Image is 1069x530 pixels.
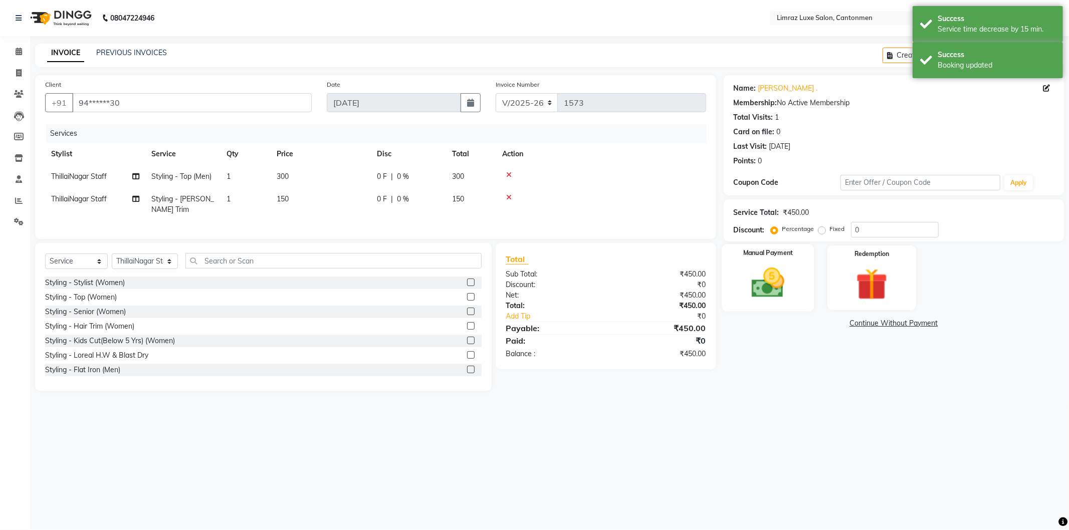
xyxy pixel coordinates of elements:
[846,264,898,304] img: _gift.svg
[227,194,231,203] span: 1
[371,143,446,165] th: Disc
[391,171,393,182] span: |
[498,322,606,334] div: Payable:
[271,143,371,165] th: Price
[45,143,145,165] th: Stylist
[498,269,606,280] div: Sub Total:
[327,80,340,89] label: Date
[277,172,289,181] span: 300
[397,194,409,204] span: 0 %
[938,14,1055,24] div: Success
[624,311,714,322] div: ₹0
[221,143,271,165] th: Qty
[45,321,134,332] div: Styling - Hair Trim (Women)
[446,143,496,165] th: Total
[830,224,845,233] label: Fixed
[498,301,606,311] div: Total:
[45,350,148,361] div: Styling - Loreal H.W & Blast Dry
[743,248,793,258] label: Manual Payment
[51,194,107,203] span: ThillaiNagar Staff
[151,172,211,181] span: Styling - Top (Men)
[45,292,117,303] div: Styling - Top (Women)
[397,171,409,182] span: 0 %
[377,194,387,204] span: 0 F
[606,269,714,280] div: ₹450.00
[498,335,606,347] div: Paid:
[45,278,125,288] div: Styling - Stylist (Women)
[506,254,529,264] span: Total
[46,124,714,143] div: Services
[734,156,756,166] div: Points:
[734,83,756,94] div: Name:
[734,225,765,235] div: Discount:
[854,249,889,258] label: Redemption
[734,207,779,218] div: Service Total:
[452,194,464,203] span: 150
[498,349,606,359] div: Balance :
[734,177,840,188] div: Coupon Code
[769,141,791,152] div: [DATE]
[782,224,814,233] label: Percentage
[938,60,1055,71] div: Booking updated
[840,175,1001,190] input: Enter Offer / Coupon Code
[496,143,706,165] th: Action
[938,50,1055,60] div: Success
[45,307,126,317] div: Styling - Senior (Women)
[96,48,167,57] a: PREVIOUS INVOICES
[185,253,482,269] input: Search or Scan
[606,349,714,359] div: ₹450.00
[606,335,714,347] div: ₹0
[391,194,393,204] span: |
[45,336,175,346] div: Styling - Kids Cut(Below 5 Yrs) (Women)
[498,290,606,301] div: Net:
[606,301,714,311] div: ₹450.00
[496,80,539,89] label: Invoice Number
[145,143,221,165] th: Service
[47,44,84,62] a: INVOICE
[783,207,809,218] div: ₹450.00
[227,172,231,181] span: 1
[498,311,624,322] a: Add Tip
[606,290,714,301] div: ₹450.00
[734,98,1054,108] div: No Active Membership
[758,83,818,94] a: [PERSON_NAME] .
[775,112,779,123] div: 1
[734,112,773,123] div: Total Visits:
[110,4,154,32] b: 08047224946
[777,127,781,137] div: 0
[377,171,387,182] span: 0 F
[734,98,777,108] div: Membership:
[498,280,606,290] div: Discount:
[151,194,214,214] span: Styling - [PERSON_NAME] Trim
[606,322,714,334] div: ₹450.00
[883,48,940,63] button: Create New
[734,127,775,137] div: Card on file:
[26,4,94,32] img: logo
[51,172,107,181] span: ThillaiNagar Staff
[606,280,714,290] div: ₹0
[72,93,312,112] input: Search by Name/Mobile/Email/Code
[45,93,73,112] button: +91
[1004,175,1033,190] button: Apply
[734,141,767,152] div: Last Visit:
[938,24,1055,35] div: Service time decrease by 15 min.
[277,194,289,203] span: 150
[741,264,795,302] img: _cash.svg
[758,156,762,166] div: 0
[452,172,464,181] span: 300
[726,318,1062,329] a: Continue Without Payment
[45,365,120,375] div: Styling - Flat Iron (Men)
[45,80,61,89] label: Client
